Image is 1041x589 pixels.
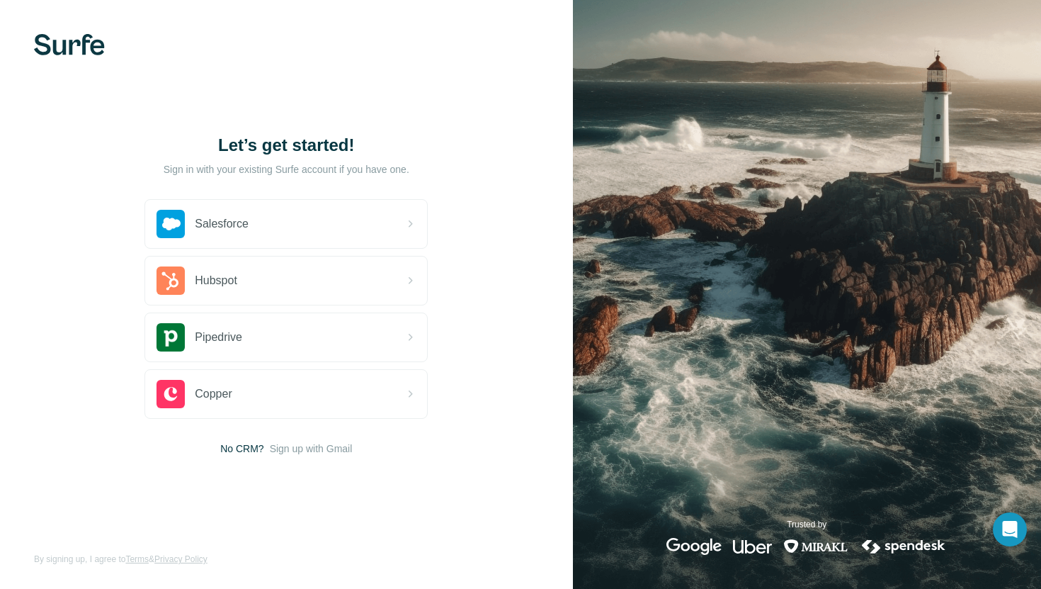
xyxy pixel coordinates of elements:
[144,134,428,157] h1: Let’s get started!
[860,538,948,555] img: spendesk's logo
[220,442,263,456] span: No CRM?
[164,162,409,176] p: Sign in with your existing Surfe account if you have one.
[993,512,1027,546] div: Open Intercom Messenger
[34,553,207,566] span: By signing up, I agree to &
[125,554,149,564] a: Terms
[154,554,207,564] a: Privacy Policy
[783,538,848,555] img: mirakl's logo
[270,442,353,456] button: Sign up with Gmail
[157,267,185,295] img: hubspot's logo
[195,329,242,346] span: Pipedrive
[157,380,185,408] img: copper's logo
[195,215,249,232] span: Salesforce
[787,518,826,531] p: Trusted by
[666,538,722,555] img: google's logo
[195,272,237,289] span: Hubspot
[34,34,105,55] img: Surfe's logo
[195,386,232,403] span: Copper
[733,538,772,555] img: uber's logo
[157,323,185,352] img: pipedrive's logo
[157,210,185,238] img: salesforce's logo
